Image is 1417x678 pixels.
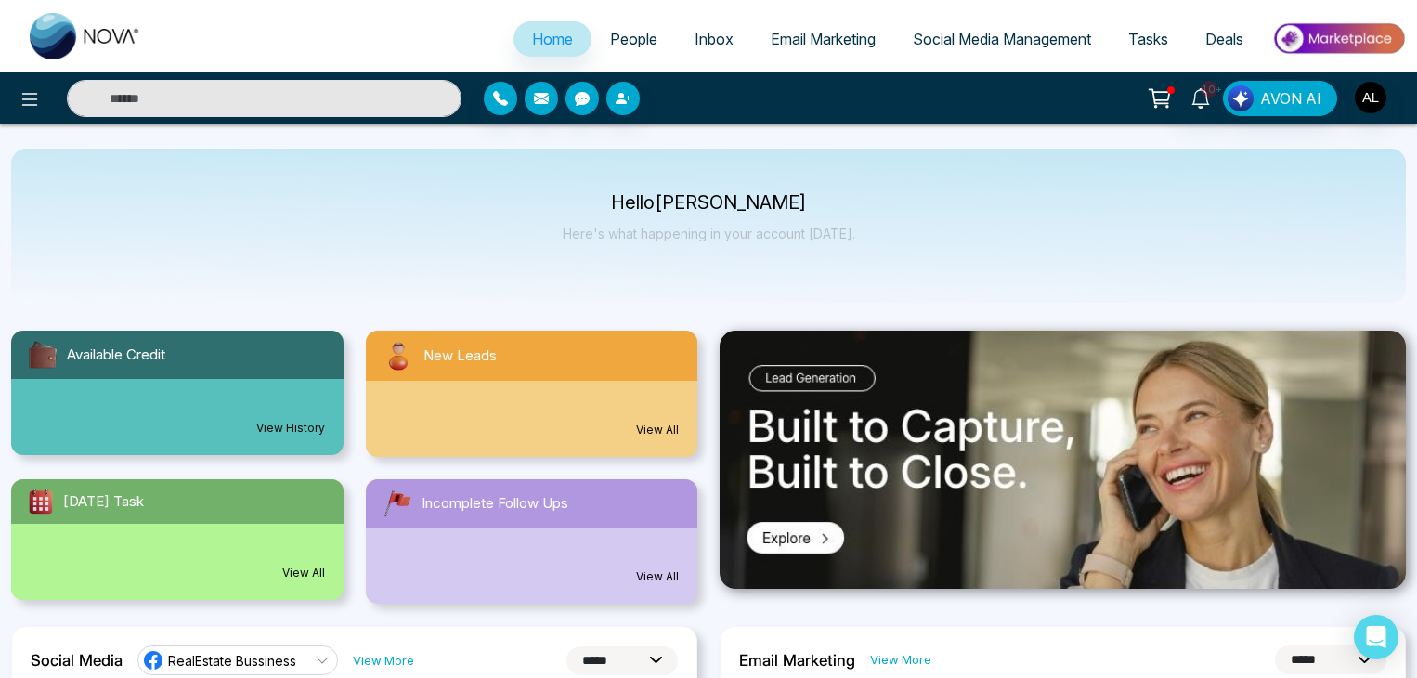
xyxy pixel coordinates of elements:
[913,30,1091,48] span: Social Media Management
[894,21,1110,57] a: Social Media Management
[168,652,296,670] span: RealEstate Bussiness
[752,21,894,57] a: Email Marketing
[1201,81,1217,98] span: 10+
[282,565,325,581] a: View All
[381,487,414,520] img: followUps.svg
[1128,30,1168,48] span: Tasks
[26,338,59,372] img: availableCredit.svg
[739,651,855,670] h2: Email Marketing
[695,30,734,48] span: Inbox
[1110,21,1187,57] a: Tasks
[30,13,141,59] img: Nova CRM Logo
[1178,81,1223,113] a: 10+
[67,345,165,366] span: Available Credit
[423,346,497,367] span: New Leads
[355,331,709,457] a: New LeadsView All
[636,422,679,438] a: View All
[1228,85,1254,111] img: Lead Flow
[636,568,679,585] a: View All
[381,338,416,373] img: newLeads.svg
[355,479,709,604] a: Incomplete Follow UpsView All
[676,21,752,57] a: Inbox
[1187,21,1262,57] a: Deals
[563,226,855,241] p: Here's what happening in your account [DATE].
[532,30,573,48] span: Home
[1223,81,1337,116] button: AVON AI
[31,651,123,670] h2: Social Media
[771,30,876,48] span: Email Marketing
[256,420,325,437] a: View History
[353,652,414,670] a: View More
[26,487,56,516] img: todayTask.svg
[591,21,676,57] a: People
[563,195,855,211] p: Hello [PERSON_NAME]
[870,651,931,669] a: View More
[610,30,657,48] span: People
[1260,87,1321,110] span: AVON AI
[1355,82,1386,113] img: User Avatar
[1354,615,1398,659] div: Open Intercom Messenger
[513,21,591,57] a: Home
[422,493,568,515] span: Incomplete Follow Ups
[720,331,1406,589] img: .
[1271,18,1406,59] img: Market-place.gif
[63,491,144,513] span: [DATE] Task
[1205,30,1243,48] span: Deals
